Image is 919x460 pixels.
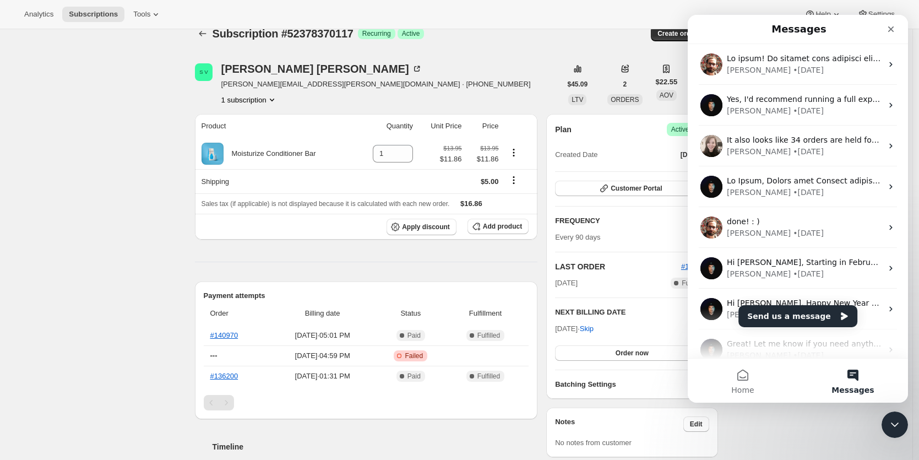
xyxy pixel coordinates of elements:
[39,80,521,89] span: Yes, I'd recommend running a full export then you can determine which customers has multiple subs...
[798,7,848,22] button: Help
[69,10,118,19] span: Subscriptions
[683,416,709,432] button: Edit
[202,143,224,165] img: product img
[13,324,35,346] img: Profile image for Adrian
[555,181,709,196] button: Customer Portal
[555,149,597,160] span: Created Date
[195,26,210,41] button: Subscriptions
[688,15,908,403] iframe: Intercom live chat
[568,80,588,89] span: $45.09
[671,124,705,135] span: Active
[43,371,66,379] span: Home
[221,94,278,105] button: Product actions
[443,145,461,151] small: $13.95
[105,335,136,347] div: • [DATE]
[572,96,583,104] span: LTV
[555,345,709,361] button: Order now
[39,213,103,224] div: [PERSON_NAME]
[110,344,220,388] button: Messages
[555,278,578,289] span: [DATE]
[105,172,136,183] div: • [DATE]
[195,63,213,81] span: Stephanie Voss
[62,7,124,22] button: Subscriptions
[379,308,442,319] span: Status
[13,161,35,183] img: Profile image for Adrian
[682,279,704,288] span: Fulfilled
[656,77,678,88] span: $22.55
[505,174,523,186] button: Shipping actions
[224,148,316,159] div: Moisturize Conditioner Bar
[402,29,420,38] span: Active
[690,420,703,429] span: Edit
[681,150,703,159] span: [DATE]
[51,290,170,312] button: Send us a message
[199,69,208,75] text: S V
[39,121,683,129] span: It also looks like 34 orders are held for inventory - it might be worth reaching out to those fol...
[195,114,356,138] th: Product
[882,412,908,438] iframe: Intercom live chat
[39,335,103,347] div: [PERSON_NAME]
[611,96,639,104] span: ORDERS
[407,372,421,381] span: Paid
[555,261,681,272] h2: LAST ORDER
[555,124,572,135] h2: Plan
[387,219,456,235] button: Apply discount
[681,262,709,270] a: #140970
[405,351,423,360] span: Failed
[440,154,462,165] span: $11.86
[617,77,634,92] button: 2
[105,90,136,102] div: • [DATE]
[460,199,482,208] span: $16.86
[204,395,529,410] nav: Pagination
[39,324,224,333] span: Great! Let me know if you need anything else :)
[39,253,103,265] div: [PERSON_NAME]
[127,7,168,22] button: Tools
[213,28,354,40] span: Subscription #52378370117
[477,331,500,340] span: Fulfilled
[39,90,103,102] div: [PERSON_NAME]
[555,379,696,390] h6: Batching Settings
[39,172,103,183] div: [PERSON_NAME]
[505,147,523,159] button: Product actions
[202,200,450,208] span: Sales tax (if applicable) is not displayed because it is calculated with each new order.
[483,222,522,231] span: Add product
[555,307,697,318] h2: NEXT BILLING DATE
[204,301,269,326] th: Order
[39,294,103,306] div: [PERSON_NAME]
[144,371,186,379] span: Messages
[105,253,136,265] div: • [DATE]
[449,308,522,319] span: Fulfillment
[468,154,498,165] span: $11.86
[674,147,709,163] button: [DATE]
[407,331,421,340] span: Paid
[105,213,136,224] div: • [DATE]
[616,349,649,358] span: Order now
[555,439,632,447] span: No notes from customer
[465,114,502,138] th: Price
[221,79,531,90] span: [PERSON_NAME][EMAIL_ADDRESS][PERSON_NAME][DOMAIN_NAME] · [PHONE_NUMBER]
[195,169,356,193] th: Shipping
[480,145,498,151] small: $13.95
[660,91,673,99] span: AOV
[416,114,465,138] th: Unit Price
[210,331,238,339] a: #140970
[272,308,372,319] span: Billing date
[868,10,895,19] span: Settings
[657,29,697,38] span: Create order
[13,202,35,224] img: Profile image for Brian
[402,223,450,231] span: Apply discount
[105,131,136,143] div: • [DATE]
[362,29,391,38] span: Recurring
[39,202,72,211] span: done! : )
[555,324,594,333] span: [DATE] ·
[611,184,662,193] span: Customer Portal
[13,120,35,142] img: Profile image for Emily
[356,114,416,138] th: Quantity
[204,290,529,301] h2: Payment attempts
[39,131,103,143] div: [PERSON_NAME]
[133,10,150,19] span: Tools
